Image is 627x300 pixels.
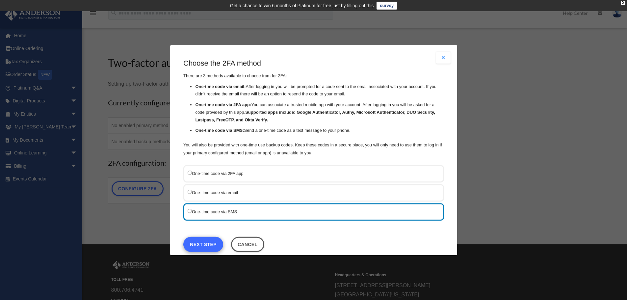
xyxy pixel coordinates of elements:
p: You will also be provided with one-time use backup codes. Keep these codes in a secure place, you... [183,141,444,156]
li: Send a one-time code as a text message to your phone. [195,127,444,134]
strong: One-time code via SMS: [195,128,244,133]
button: Close modal [436,52,451,64]
strong: Supported apps include: Google Authenticator, Authy, Microsoft Authenticator, DUO Security, Lastp... [195,109,435,122]
strong: One-time code via email: [195,84,246,89]
li: You can associate a trusted mobile app with your account. After logging in you will be asked for ... [195,101,444,123]
input: One-time code via email [188,189,192,194]
button: Close this dialog window [231,236,264,252]
div: close [621,1,625,5]
strong: One-time code via 2FA app: [195,102,251,107]
a: survey [377,2,397,10]
li: After logging in you will be prompted for a code sent to the email associated with your account. ... [195,83,444,98]
h3: Choose the 2FA method [183,58,444,68]
div: There are 3 methods available to choose from for 2FA: [183,58,444,157]
label: One-time code via 2FA app [188,169,433,177]
div: Get a chance to win 6 months of Platinum for free just by filling out this [230,2,374,10]
input: One-time code via SMS [188,208,192,213]
a: Next Step [183,236,223,252]
label: One-time code via SMS [188,207,433,215]
label: One-time code via email [188,188,433,196]
input: One-time code via 2FA app [188,170,192,175]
